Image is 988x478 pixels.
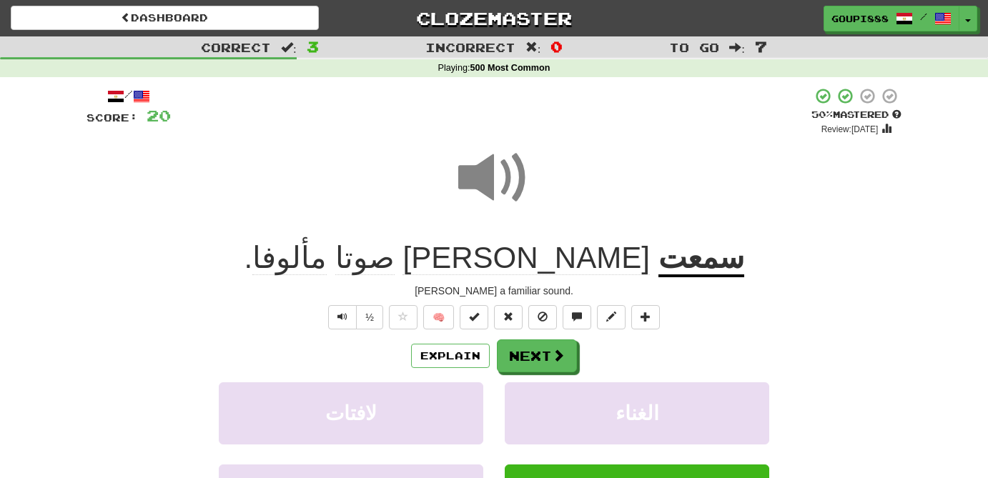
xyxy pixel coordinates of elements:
[389,305,418,329] button: Favorite sentence (alt+f)
[411,344,490,368] button: Explain
[11,6,319,30] a: Dashboard
[402,241,649,275] span: [PERSON_NAME]
[219,382,483,444] button: لافتات
[821,124,879,134] small: Review: [DATE]
[658,241,744,277] u: سمعت
[920,11,927,21] span: /
[755,38,767,55] span: 7
[811,109,833,120] span: 50 %
[563,305,591,329] button: Discuss sentence (alt+u)
[528,305,557,329] button: Ignore sentence (alt+i)
[252,241,327,275] span: مألوفا
[669,40,719,54] span: To go
[525,41,541,54] span: :
[325,305,383,329] div: Text-to-speech controls
[87,284,901,298] div: [PERSON_NAME] a familiar sound.
[597,305,626,329] button: Edit sentence (alt+d)
[470,63,550,73] strong: 500 Most Common
[281,41,297,54] span: :
[307,38,319,55] span: 3
[616,402,659,424] span: الغناء
[824,6,959,31] a: goupi888 /
[423,305,454,329] button: 🧠
[729,41,745,54] span: :
[340,6,648,31] a: Clozemaster
[87,87,171,105] div: /
[550,38,563,55] span: 0
[325,402,377,424] span: لافتات
[244,241,658,275] span: .
[811,109,901,121] div: Mastered
[425,40,515,54] span: Incorrect
[328,305,357,329] button: Play sentence audio (ctl+space)
[460,305,488,329] button: Set this sentence to 100% Mastered (alt+m)
[87,111,138,124] span: Score:
[201,40,271,54] span: Correct
[494,305,523,329] button: Reset to 0% Mastered (alt+r)
[631,305,660,329] button: Add to collection (alt+a)
[147,106,171,124] span: 20
[356,305,383,329] button: ½
[335,241,395,275] span: صوتا
[497,339,577,372] button: Next
[831,12,889,25] span: goupi888
[505,382,769,444] button: الغناء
